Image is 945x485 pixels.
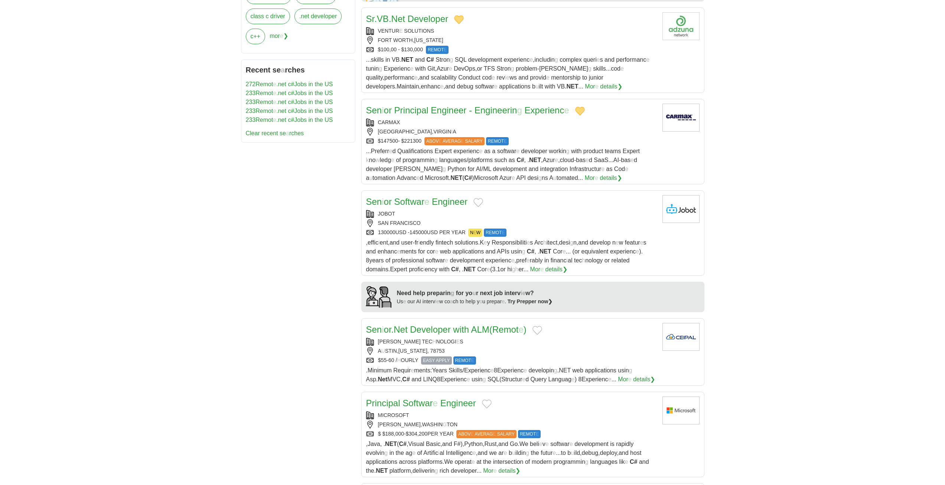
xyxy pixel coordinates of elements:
readpronunciation-span: provid [530,74,546,81]
readpronunciation-span: E [461,139,464,144]
readpronunciation-span: Softwar [394,197,424,207]
readpronunciation-word: and [419,74,429,81]
readpronunciation-span: g [511,65,514,72]
img: Jobot logo [662,195,700,223]
readpronunciation-word: with [545,83,555,90]
a: More details❯ [483,466,520,475]
readpronunciation-span: 233 [246,90,256,96]
readpronunciation-span: e [410,65,414,72]
readpronunciation-span: , [444,83,445,90]
readpronunciation-word: the [315,81,323,87]
readpronunciation-span: . [276,90,278,96]
a: 233Remote.net c#Jobs in the US [246,99,333,105]
readpronunciation-span: rches [289,130,304,136]
readpronunciation-word: Expert [435,148,452,154]
a: 233Remote.net c#Jobs in the US [246,108,333,114]
readpronunciation-word: or [477,65,482,72]
a: 272Remote.net c#Jobs in the US [246,81,333,87]
readpronunciation-span: experienc [453,148,479,154]
a: 233Remote.net c#Jobs in the US [246,117,333,123]
readpronunciation-word: US [325,81,333,87]
readpronunciation-word: now [538,298,548,304]
readpronunciation-span: e [540,266,544,272]
readpronunciation-word: net [278,81,286,87]
readpronunciation-word: US [325,99,333,105]
readpronunciation-span: # [291,99,294,105]
readpronunciation-span: ABOV [426,139,439,144]
readpronunciation-span: Engineerin [475,105,517,115]
readpronunciation-span: . [374,14,377,24]
readpronunciation-span: cod [482,74,492,81]
readpronunciation-span: a [281,66,285,74]
readpronunciation-word: as [484,148,491,154]
readpronunciation-span: se [280,130,286,136]
readpronunciation-word: driver [270,13,285,19]
readpronunciation-word: c [288,81,291,87]
readpronunciation-word: Developer [408,14,448,24]
readpronunciation-word: C [426,56,431,63]
readpronunciation-word: with [415,65,426,72]
readpronunciation-span: ie [505,74,509,81]
readpronunciation-word: c [265,13,268,19]
a: CARMAX [378,119,400,125]
readpronunciation-span: b [532,83,535,90]
readpronunciation-word: US [325,117,333,123]
readpronunciation-span: Remot [255,81,273,87]
readpronunciation-span: e [273,117,276,123]
readpronunciation-span: i [382,197,384,207]
readpronunciation-span: e [424,197,429,207]
readpronunciation-span: . [391,324,394,334]
readpronunciation-word: in [309,81,313,87]
readpronunciation-span: e [389,148,392,154]
readpronunciation-span: e [492,74,495,81]
readpronunciation-word: MICROSOFT [378,412,409,418]
readpronunciation-word: details [633,376,650,382]
readpronunciation-span: i [382,324,384,334]
readpronunciation-word: complex [560,56,582,63]
readpronunciation-word: quality [366,74,383,81]
readpronunciation-span: Remot [492,324,519,334]
readpronunciation-word: Jobs [294,99,307,105]
readpronunciation-span: problem-[PERSON_NAME] [516,65,588,72]
readpronunciation-word: Git [427,65,435,72]
readpronunciation-span: ❯ [650,376,655,382]
a: Senior Software Engineer [366,197,468,207]
readpronunciation-word: WORTH [393,37,413,43]
readpronunciation-word: class [251,13,264,19]
readpronunciation-span: s [600,56,603,63]
readpronunciation-span: g [555,56,558,63]
readpronunciation-span: or [384,197,392,207]
readpronunciation-word: details [600,83,617,90]
readpronunciation-span: g [588,65,592,72]
readpronunciation-span: e [595,175,598,181]
readpronunciation-span: ... [366,56,371,63]
readpronunciation-span: Mor [618,376,628,382]
readpronunciation-word: VB [377,14,389,24]
div: $100,00 - $130,000 [366,46,656,54]
readpronunciation-span: I [451,129,453,135]
a: 233Remote.net c#Jobs in the US [246,90,333,96]
readpronunciation-span: ... [606,65,611,72]
button: Add to favorite jobs [532,326,542,335]
readpronunciation-span: Mor [530,266,541,272]
readpronunciation-word: [GEOGRAPHIC_DATA] [378,129,432,135]
readpronunciation-word: details [545,266,563,272]
readpronunciation-span: Stron [496,65,511,72]
div: $147500- $221300 [366,137,656,145]
img: Company logo [662,12,700,40]
readpronunciation-span: u [535,83,539,90]
readpronunciation-span: REMOT [488,139,504,144]
readpronunciation-word: the [315,108,323,114]
readpronunciation-span: , [413,37,414,43]
readpronunciation-span: Experienc [524,105,564,115]
a: Principal Software Engineer [366,398,476,408]
readpronunciation-span: e [449,65,452,72]
readpronunciation-word: development [468,56,502,63]
readpronunciation-word: Engineer [432,197,467,207]
readpronunciation-word: c [288,99,291,105]
readpronunciation-span: 233 [246,117,256,123]
readpronunciation-span: . [276,108,278,114]
readpronunciation-span: or [384,105,392,115]
readpronunciation-span: d [392,148,396,154]
readpronunciation-span: se [273,66,281,74]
